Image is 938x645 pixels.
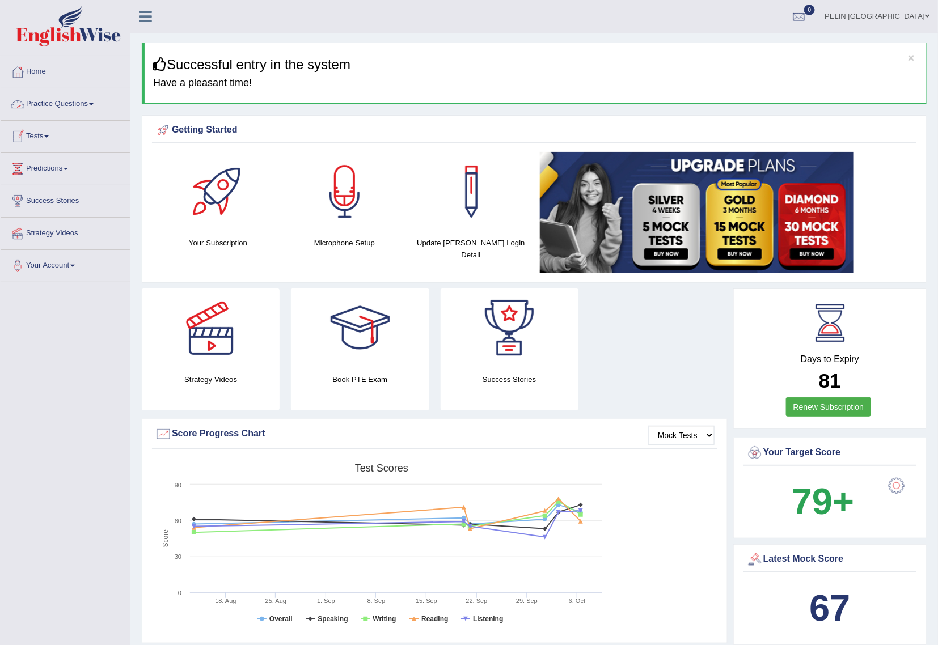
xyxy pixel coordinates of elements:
tspan: 6. Oct [569,597,585,604]
tspan: Writing [373,615,396,623]
a: Tests [1,121,130,149]
tspan: 25. Aug [265,597,286,604]
a: Practice Questions [1,88,130,117]
h4: Your Subscription [160,237,276,249]
a: Renew Subscription [786,397,872,417]
b: 81 [819,370,841,392]
div: Latest Mock Score [746,551,914,568]
h4: Success Stories [441,374,578,385]
tspan: Test scores [355,462,408,474]
tspan: Speaking [318,615,348,623]
tspan: Overall [269,615,293,623]
div: Score Progress Chart [155,426,715,443]
tspan: 1. Sep [317,597,335,604]
tspan: 22. Sep [466,597,488,604]
tspan: 18. Aug [215,597,236,604]
a: Your Account [1,250,130,278]
text: 0 [178,589,181,596]
b: 67 [809,587,850,629]
span: 0 [804,5,816,15]
h4: Strategy Videos [142,374,280,385]
div: Getting Started [155,122,914,139]
tspan: Score [162,529,170,548]
button: × [908,52,915,63]
h4: Days to Expiry [746,354,914,364]
a: Strategy Videos [1,218,130,246]
tspan: 29. Sep [516,597,538,604]
a: Home [1,56,130,84]
h4: Update [PERSON_NAME] Login Detail [413,237,529,261]
tspan: Listening [473,615,503,623]
h4: Have a pleasant time! [153,78,918,89]
h3: Successful entry in the system [153,57,918,72]
text: 30 [175,553,181,560]
img: small5.jpg [540,152,854,273]
a: Predictions [1,153,130,181]
h4: Book PTE Exam [291,374,429,385]
h4: Microphone Setup [287,237,402,249]
b: 79+ [792,481,854,522]
a: Success Stories [1,185,130,214]
div: Your Target Score [746,444,914,461]
tspan: Reading [421,615,448,623]
text: 90 [175,482,181,489]
tspan: 15. Sep [416,597,437,604]
text: 60 [175,517,181,524]
tspan: 8. Sep [367,597,386,604]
